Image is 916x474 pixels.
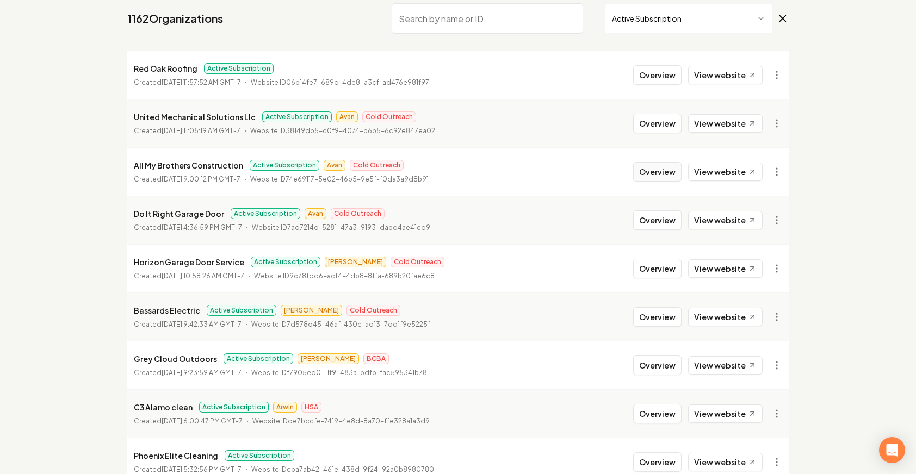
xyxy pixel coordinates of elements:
p: Created [134,367,242,378]
p: United Mechanical Solutions Llc [134,110,256,123]
p: Grey Cloud Outdoors [134,352,217,365]
span: Active Subscription [224,353,293,364]
input: Search by name or ID [392,3,583,34]
time: [DATE] 5:32:56 PM GMT-7 [162,465,242,473]
a: View website [688,211,763,229]
a: View website [688,114,763,133]
p: Website ID 38149db5-c0f9-4074-b6b5-6c92e847ea02 [250,126,435,136]
span: Active Subscription [251,257,320,267]
span: Arwin [273,402,297,413]
span: Active Subscription [231,208,300,219]
a: View website [688,66,763,84]
p: Created [134,416,243,427]
a: View website [688,453,763,471]
div: Open Intercom Messenger [879,437,905,463]
p: C3 Alamo clean [134,401,193,414]
button: Overview [633,307,682,327]
a: View website [688,356,763,375]
time: [DATE] 9:42:33 AM GMT-7 [162,320,242,328]
p: Do It Right Garage Door [134,207,224,220]
button: Overview [633,404,682,423]
a: View website [688,308,763,326]
p: Website ID 9c78fdd6-acf4-4db8-8ffa-689b20fae6c8 [254,271,435,282]
p: Website ID 7ad7214d-5281-47a3-9193-dabd4ae41ed9 [252,222,430,233]
p: Phoenix Elite Cleaning [134,449,218,462]
span: Active Subscription [199,402,269,413]
span: Cold Outreach [346,305,400,316]
button: Overview [633,114,682,133]
time: [DATE] 10:58:26 AM GMT-7 [162,272,244,280]
span: Active Subscription [204,63,274,74]
button: Overview [633,259,682,278]
button: Overview [633,65,682,85]
p: Created [134,319,242,330]
button: Overview [633,210,682,230]
a: View website [688,163,763,181]
time: [DATE] 9:23:59 AM GMT-7 [162,369,242,377]
p: Created [134,271,244,282]
span: [PERSON_NAME] [325,257,386,267]
p: Created [134,222,242,233]
span: Cold Outreach [331,208,385,219]
p: Red Oak Roofing [134,62,197,75]
a: 1162Organizations [127,11,223,26]
p: Horizon Garage Door Service [134,255,244,269]
span: Active Subscription [225,450,294,461]
span: HSA [301,402,321,413]
span: [PERSON_NAME] [298,353,359,364]
p: Website ID 06b14fe7-689d-4de8-a3cf-ad476e981f97 [251,77,429,88]
button: Overview [633,452,682,472]
time: [DATE] 4:36:59 PM GMT-7 [162,223,242,232]
p: All My Brothers Construction [134,159,243,172]
span: Cold Outreach [362,111,416,122]
button: Overview [633,355,682,375]
p: Website ID 74e69117-5e02-46b5-9e5f-f0da3a9d8b91 [250,174,429,185]
span: Avan [336,111,358,122]
p: Created [134,77,241,88]
a: View website [688,259,763,278]
span: Active Subscription [250,160,319,171]
p: Bassards Electric [134,304,200,317]
a: View website [688,404,763,423]
p: Created [134,174,240,185]
p: Website ID de7bccfe-7419-4e8d-8a70-ffe328a1a3d9 [252,416,430,427]
p: Website ID f7905ed0-11f9-483a-bdfb-fac595341b78 [251,367,427,378]
p: Website ID 7d578d45-46af-430c-ad13-7dd1f9e5225f [251,319,430,330]
span: Cold Outreach [350,160,404,171]
span: BCBA [363,353,389,364]
time: [DATE] 11:05:19 AM GMT-7 [162,127,240,135]
span: [PERSON_NAME] [281,305,342,316]
time: [DATE] 9:00:12 PM GMT-7 [162,175,240,183]
span: Active Subscription [262,111,332,122]
span: Avan [324,160,345,171]
span: Cold Outreach [391,257,444,267]
span: Avan [305,208,326,219]
button: Overview [633,162,682,182]
span: Active Subscription [207,305,276,316]
time: [DATE] 6:00:47 PM GMT-7 [162,417,243,425]
p: Created [134,126,240,136]
time: [DATE] 11:57:52 AM GMT-7 [162,78,241,86]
